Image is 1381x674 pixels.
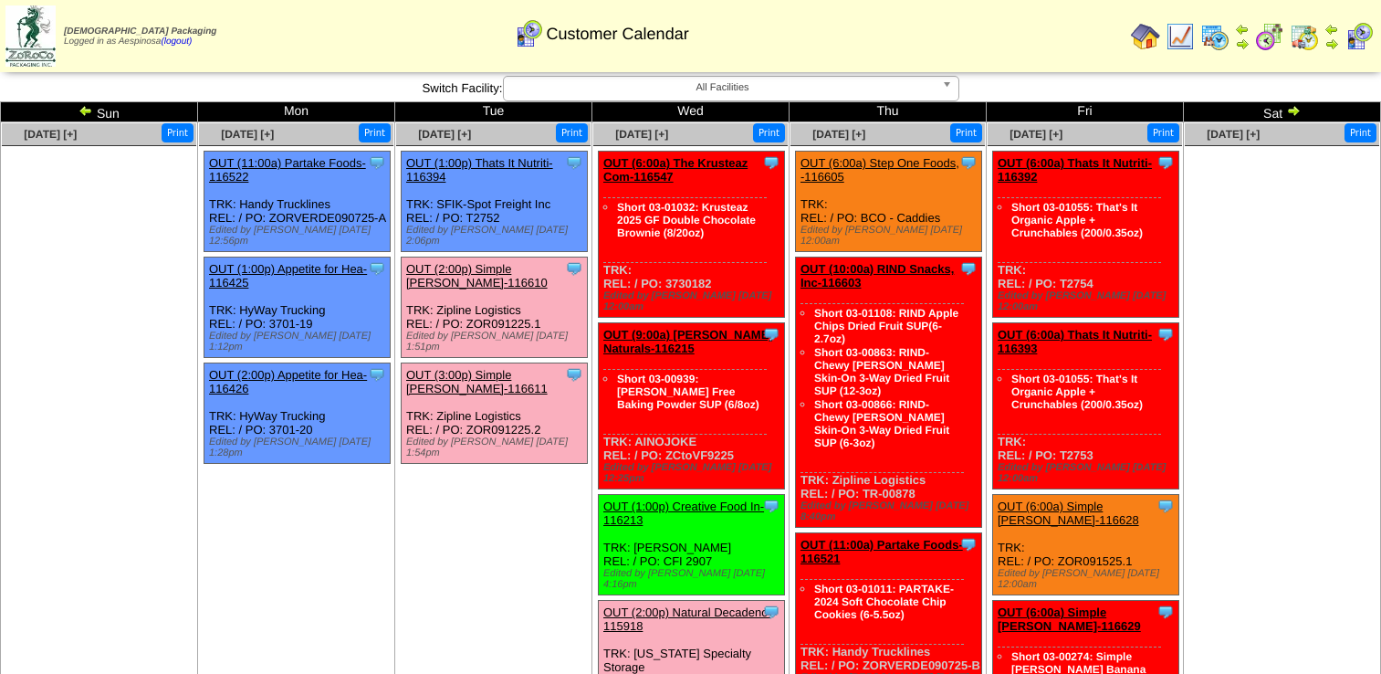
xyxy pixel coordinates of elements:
[615,128,668,141] a: [DATE] [+]
[547,25,689,44] span: Customer Calendar
[402,152,588,252] div: TRK: SFIK-Spot Freight Inc REL: / PO: T2752
[603,328,773,355] a: OUT (9:00a) [PERSON_NAME] Naturals-116215
[959,535,978,553] img: Tooltip
[1344,123,1376,142] button: Print
[1010,128,1062,141] a: [DATE] [+]
[209,437,390,458] div: Edited by [PERSON_NAME] [DATE] 1:28pm
[406,368,548,395] a: OUT (3:00p) Simple [PERSON_NAME]-116611
[1200,22,1229,51] img: calendarprod.gif
[617,373,759,411] a: Short 03-00939: [PERSON_NAME] Free Baking Powder SUP (6/8oz)
[368,259,386,278] img: Tooltip
[796,152,982,252] div: TRK: REL: / PO: BCO - Caddies
[603,606,771,633] a: OUT (2:00p) Natural Decadenc-115918
[762,325,780,343] img: Tooltip
[790,102,987,122] td: Thu
[161,37,192,47] a: (logout)
[1156,497,1175,515] img: Tooltip
[762,497,780,515] img: Tooltip
[1255,22,1284,51] img: calendarblend.gif
[1344,22,1374,51] img: calendarcustomer.gif
[565,365,583,384] img: Tooltip
[959,153,978,172] img: Tooltip
[599,323,785,490] div: TRK: AINOJOKE REL: / PO: ZCtoVF9225
[368,153,386,172] img: Tooltip
[950,123,982,142] button: Print
[800,538,963,565] a: OUT (11:00a) Partake Foods-116521
[998,156,1152,184] a: OUT (6:00a) Thats It Nutriti-116392
[599,495,785,595] div: TRK: [PERSON_NAME] REL: / PO: CFI 2907
[1147,123,1179,142] button: Print
[221,128,274,141] a: [DATE] [+]
[209,262,367,290] a: OUT (1:00p) Appetite for Hea-116425
[511,77,935,99] span: All Facilities
[565,153,583,172] img: Tooltip
[1324,22,1339,37] img: arrowleft.gif
[998,500,1139,527] a: OUT (6:00a) Simple [PERSON_NAME]-116628
[406,331,587,353] div: Edited by [PERSON_NAME] [DATE] 1:51pm
[800,225,981,247] div: Edited by [PERSON_NAME] [DATE] 12:00am
[406,156,553,184] a: OUT (1:00p) Thats It Nutriti-116394
[1131,22,1160,51] img: home.gif
[998,328,1152,355] a: OUT (6:00a) Thats It Nutriti-116393
[1011,373,1143,411] a: Short 03-01055: That's It Organic Apple + Crunchables (200/0.35oz)
[1156,153,1175,172] img: Tooltip
[998,568,1178,590] div: Edited by [PERSON_NAME] [DATE] 12:00am
[402,258,588,358] div: TRK: Zipline Logistics REL: / PO: ZOR091225.1
[1184,102,1381,122] td: Sat
[762,603,780,621] img: Tooltip
[603,290,784,312] div: Edited by [PERSON_NAME] [DATE] 12:00am
[987,102,1184,122] td: Fri
[812,128,865,141] a: [DATE] [+]
[204,152,391,252] div: TRK: Handy Trucklines REL: / PO: ZORVERDE090725-A
[1207,128,1260,141] a: [DATE] [+]
[959,259,978,278] img: Tooltip
[162,123,194,142] button: Print
[603,156,748,184] a: OUT (6:00a) The Krusteaz Com-116547
[406,437,587,458] div: Edited by [PERSON_NAME] [DATE] 1:54pm
[599,152,785,318] div: TRK: REL: / PO: 3730182
[762,153,780,172] img: Tooltip
[209,156,366,184] a: OUT (11:00a) Partake Foods-116522
[1156,325,1175,343] img: Tooltip
[64,26,216,37] span: [DEMOGRAPHIC_DATA] Packaging
[395,102,592,122] td: Tue
[998,290,1178,312] div: Edited by [PERSON_NAME] [DATE] 12:00am
[800,156,959,184] a: OUT (6:00a) Step One Foods, -116605
[5,5,56,67] img: zoroco-logo-small.webp
[753,123,785,142] button: Print
[1235,37,1250,51] img: arrowright.gif
[1011,201,1143,239] a: Short 03-01055: That's It Organic Apple + Crunchables (200/0.35oz)
[406,262,548,290] a: OUT (2:00p) Simple [PERSON_NAME]-116610
[603,500,764,527] a: OUT (1:00p) Creative Food In-116213
[565,259,583,278] img: Tooltip
[814,398,949,449] a: Short 03-00866: RIND-Chewy [PERSON_NAME] Skin-On 3-Way Dried Fruit SUP (6-3oz)
[1324,37,1339,51] img: arrowright.gif
[198,102,395,122] td: Mon
[796,258,982,528] div: TRK: Zipline Logistics REL: / PO: TR-00878
[814,346,949,397] a: Short 03-00863: RIND-Chewy [PERSON_NAME] Skin-On 3-Way Dried Fruit SUP (12-3oz)
[998,606,1141,633] a: OUT (6:00a) Simple [PERSON_NAME]-116629
[1286,103,1301,118] img: arrowright.gif
[814,307,958,345] a: Short 03-01108: RIND Apple Chips Dried Fruit SUP(6-2.7oz)
[993,495,1179,595] div: TRK: REL: / PO: ZOR091525.1
[64,26,216,47] span: Logged in as Aespinosa
[592,102,790,122] td: Wed
[1290,22,1319,51] img: calendarinout.gif
[814,583,954,621] a: Short 03-01011: PARTAKE-2024 Soft Chocolate Chip Cookies (6-5.5oz)
[209,331,390,353] div: Edited by [PERSON_NAME] [DATE] 1:12pm
[418,128,471,141] a: [DATE] [+]
[603,462,784,484] div: Edited by [PERSON_NAME] [DATE] 12:25pm
[368,365,386,384] img: Tooltip
[993,323,1179,490] div: TRK: REL: / PO: T2753
[24,128,77,141] a: [DATE] [+]
[617,201,756,239] a: Short 03-01032: Krusteaz 2025 GF Double Chocolate Brownie (8/20oz)
[209,225,390,247] div: Edited by [PERSON_NAME] [DATE] 12:56pm
[204,363,391,464] div: TRK: HyWay Trucking REL: / PO: 3701-20
[998,462,1178,484] div: Edited by [PERSON_NAME] [DATE] 12:00am
[359,123,391,142] button: Print
[800,262,954,290] a: OUT (10:00a) RIND Snacks, Inc-116603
